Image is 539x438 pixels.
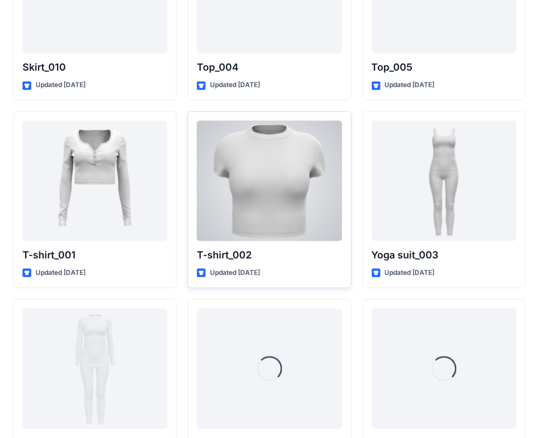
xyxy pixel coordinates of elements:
[385,267,435,279] p: Updated [DATE]
[372,247,517,263] p: Yoga suit_003
[36,267,86,279] p: Updated [DATE]
[22,60,167,75] p: Skirt_010
[22,308,167,429] a: Yoga suit_002
[372,60,517,75] p: Top_005
[197,247,342,263] p: T-shirt_002
[385,79,435,91] p: Updated [DATE]
[197,60,342,75] p: Top_004
[22,120,167,241] a: T-shirt_001
[197,120,342,241] a: T-shirt_002
[22,247,167,263] p: T-shirt_001
[372,120,517,241] a: Yoga suit_003
[210,79,260,91] p: Updated [DATE]
[36,79,86,91] p: Updated [DATE]
[210,267,260,279] p: Updated [DATE]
